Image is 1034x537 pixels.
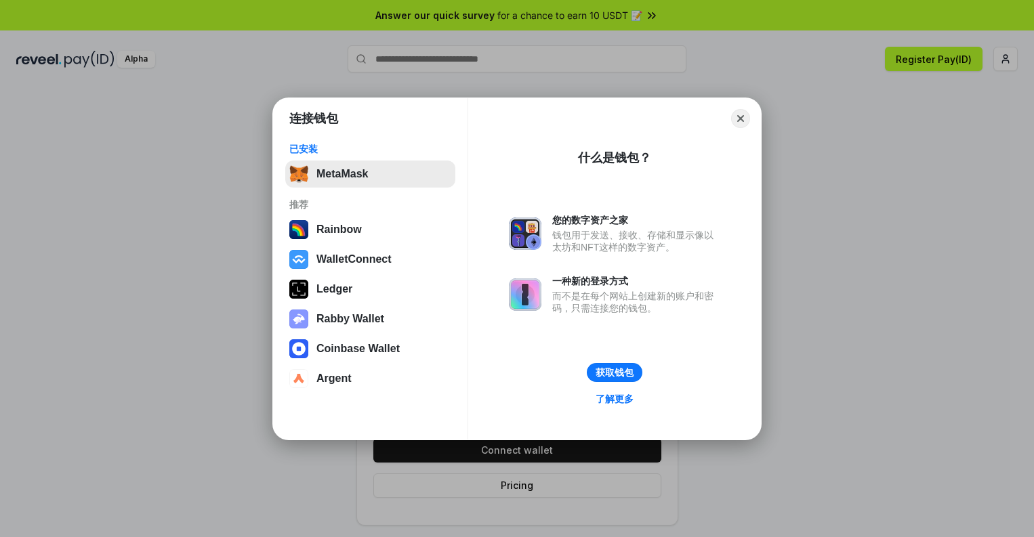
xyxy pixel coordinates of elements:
div: Rainbow [316,223,362,236]
div: 获取钱包 [596,366,634,379]
button: 获取钱包 [587,363,642,382]
img: svg+xml,%3Csvg%20width%3D%2228%22%20height%3D%2228%22%20viewBox%3D%220%200%2028%2028%22%20fill%3D... [289,250,308,269]
img: svg+xml,%3Csvg%20width%3D%2228%22%20height%3D%2228%22%20viewBox%3D%220%200%2028%2028%22%20fill%3D... [289,369,308,388]
div: 推荐 [289,198,451,211]
div: Coinbase Wallet [316,343,400,355]
div: 一种新的登录方式 [552,275,720,287]
button: WalletConnect [285,246,455,273]
div: Argent [316,372,352,385]
button: Rainbow [285,216,455,243]
img: svg+xml,%3Csvg%20width%3D%2228%22%20height%3D%2228%22%20viewBox%3D%220%200%2028%2028%22%20fill%3D... [289,339,308,358]
div: Ledger [316,283,352,295]
div: MetaMask [316,168,368,180]
div: 钱包用于发送、接收、存储和显示像以太坊和NFT这样的数字资产。 [552,229,720,253]
div: Rabby Wallet [316,313,384,325]
img: svg+xml,%3Csvg%20fill%3D%22none%22%20height%3D%2233%22%20viewBox%3D%220%200%2035%2033%22%20width%... [289,165,308,184]
img: svg+xml,%3Csvg%20width%3D%22120%22%20height%3D%22120%22%20viewBox%3D%220%200%20120%20120%22%20fil... [289,220,308,239]
button: Coinbase Wallet [285,335,455,362]
img: svg+xml,%3Csvg%20xmlns%3D%22http%3A%2F%2Fwww.w3.org%2F2000%2Fsvg%22%20width%3D%2228%22%20height%3... [289,280,308,299]
div: 了解更多 [596,393,634,405]
a: 了解更多 [587,390,642,408]
div: WalletConnect [316,253,392,265]
button: MetaMask [285,160,455,188]
img: svg+xml,%3Csvg%20xmlns%3D%22http%3A%2F%2Fwww.w3.org%2F2000%2Fsvg%22%20fill%3D%22none%22%20viewBox... [289,309,308,328]
img: svg+xml,%3Csvg%20xmlns%3D%22http%3A%2F%2Fwww.w3.org%2F2000%2Fsvg%22%20fill%3D%22none%22%20viewBox... [509,217,541,250]
button: Ledger [285,276,455,303]
div: 已安装 [289,143,451,155]
div: 而不是在每个网站上创建新的账户和密码，只需连接您的钱包。 [552,290,720,314]
button: Close [731,109,750,128]
button: Argent [285,365,455,392]
button: Rabby Wallet [285,305,455,332]
div: 您的数字资产之家 [552,214,720,226]
img: svg+xml,%3Csvg%20xmlns%3D%22http%3A%2F%2Fwww.w3.org%2F2000%2Fsvg%22%20fill%3D%22none%22%20viewBox... [509,278,541,311]
h1: 连接钱包 [289,110,338,127]
div: 什么是钱包？ [578,150,651,166]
